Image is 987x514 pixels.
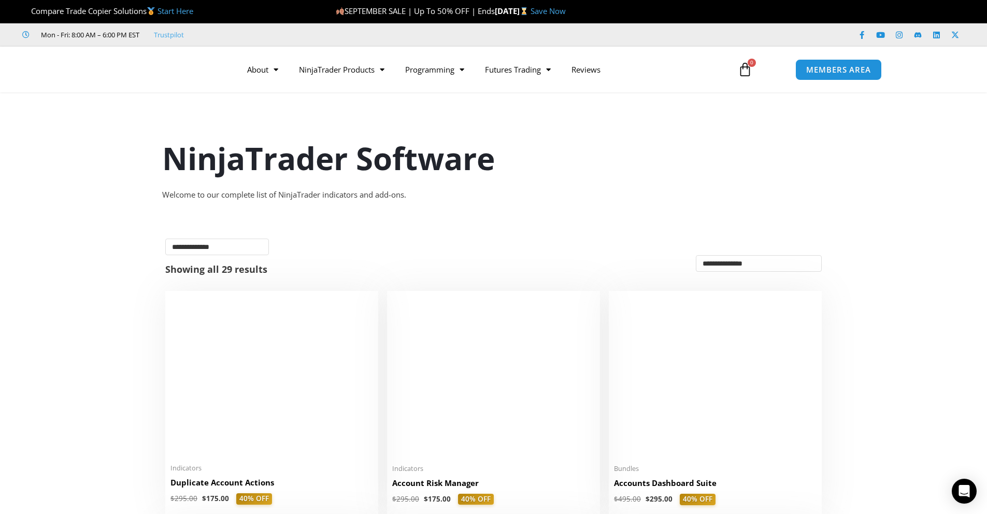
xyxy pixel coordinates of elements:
[614,464,817,473] span: Bundles
[170,477,373,493] a: Duplicate Account Actions
[475,58,561,81] a: Futures Trading
[170,477,373,488] h2: Duplicate Account Actions
[23,7,31,15] img: 🏆
[424,494,428,504] span: $
[162,136,825,180] h1: NinjaTrader Software
[395,58,475,81] a: Programming
[22,6,193,16] span: Compare Trade Copier Solutions
[170,464,373,473] span: Indicators
[696,255,822,272] select: Shop order
[165,265,267,274] p: Showing all 29 results
[614,494,618,504] span: $
[680,494,716,505] span: 40% OFF
[237,58,726,81] nav: Menu
[722,54,768,85] a: 0
[202,494,229,503] bdi: 175.00
[336,6,495,16] span: SEPTEMBER SALE | Up To 50% OFF | Ends
[154,29,184,41] a: Trustpilot
[170,494,197,503] bdi: 295.00
[392,494,419,504] bdi: 295.00
[336,7,344,15] img: 🍂
[795,59,882,80] a: MEMBERS AREA
[646,494,650,504] span: $
[392,478,595,494] a: Account Risk Manager
[202,494,206,503] span: $
[561,58,611,81] a: Reviews
[495,6,531,16] strong: [DATE]
[392,464,595,473] span: Indicators
[646,494,673,504] bdi: 295.00
[392,478,595,489] h2: Account Risk Manager
[392,296,595,457] img: Account Risk Manager
[147,7,155,15] img: 🥇
[158,6,193,16] a: Start Here
[424,494,451,504] bdi: 175.00
[520,7,528,15] img: ⌛
[614,478,817,494] a: Accounts Dashboard Suite
[236,493,272,505] span: 40% OFF
[614,296,817,458] img: Accounts Dashboard Suite
[289,58,395,81] a: NinjaTrader Products
[170,494,175,503] span: $
[952,479,977,504] div: Open Intercom Messenger
[458,494,494,505] span: 40% OFF
[614,494,641,504] bdi: 495.00
[806,66,871,74] span: MEMBERS AREA
[748,59,756,67] span: 0
[170,296,373,457] img: Duplicate Account Actions
[38,29,139,41] span: Mon - Fri: 8:00 AM – 6:00 PM EST
[105,51,217,88] img: LogoAI | Affordable Indicators – NinjaTrader
[162,188,825,202] div: Welcome to our complete list of NinjaTrader indicators and add-ons.
[531,6,566,16] a: Save Now
[392,494,396,504] span: $
[614,478,817,489] h2: Accounts Dashboard Suite
[237,58,289,81] a: About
